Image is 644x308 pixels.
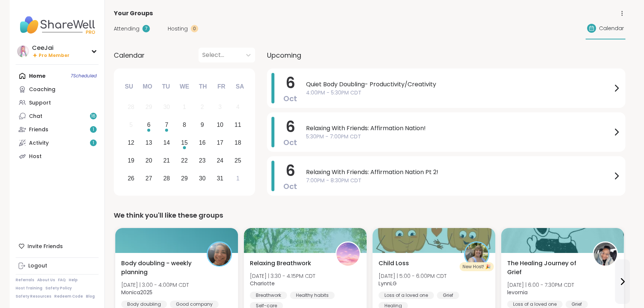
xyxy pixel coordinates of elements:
[250,272,315,280] span: [DATE] | 3:30 - 4:15PM CDT
[267,50,301,60] span: Upcoming
[594,243,617,266] img: levornia
[306,168,612,177] span: Relaxing With Friends: Affirmation Nation Pt 2!
[141,117,157,133] div: Choose Monday, October 6th, 2025
[16,286,42,291] a: Host Training
[183,120,186,130] div: 8
[145,173,152,183] div: 27
[208,243,231,266] img: Monica2025
[306,89,612,97] span: 4:00PM - 5:30PM CDT
[93,140,94,146] span: 1
[159,170,175,186] div: Choose Tuesday, October 28th, 2025
[141,135,157,151] div: Choose Monday, October 13th, 2025
[16,277,34,283] a: Referrals
[176,78,193,95] div: We
[199,155,206,166] div: 23
[114,9,153,18] span: Your Groups
[507,301,563,308] div: Loss of a loved one
[123,117,139,133] div: Not available Sunday, October 5th, 2025
[121,281,189,289] span: [DATE] | 3:00 - 4:00PM CDT
[306,133,612,141] span: 5:30PM - 7:00PM CDT
[16,240,99,253] div: Invite Friends
[17,45,29,57] img: CeeJai
[230,117,246,133] div: Choose Saturday, October 11th, 2025
[69,277,78,283] a: Help
[230,153,246,169] div: Choose Saturday, October 25th, 2025
[200,102,204,112] div: 2
[39,52,70,59] span: Pro Member
[183,102,186,112] div: 1
[566,301,588,308] div: Grief
[177,117,193,133] div: Choose Wednesday, October 8th, 2025
[159,153,175,169] div: Choose Tuesday, October 21st, 2025
[147,120,151,130] div: 6
[29,139,49,147] div: Activity
[29,153,42,160] div: Host
[250,259,311,268] span: Relaxing Breathwork
[123,135,139,151] div: Choose Sunday, October 12th, 2025
[194,117,210,133] div: Choose Thursday, October 9th, 2025
[177,135,193,151] div: Choose Wednesday, October 15th, 2025
[123,170,139,186] div: Choose Sunday, October 26th, 2025
[141,170,157,186] div: Choose Monday, October 27th, 2025
[507,259,585,277] span: The Healing Journey of Grief
[217,155,223,166] div: 24
[163,155,170,166] div: 21
[145,138,152,148] div: 13
[158,78,174,95] div: Tu
[121,289,152,296] b: Monica2025
[194,170,210,186] div: Choose Thursday, October 30th, 2025
[139,78,155,95] div: Mo
[159,99,175,115] div: Not available Tuesday, September 30th, 2025
[194,135,210,151] div: Choose Thursday, October 16th, 2025
[181,155,188,166] div: 22
[141,99,157,115] div: Not available Monday, September 29th, 2025
[16,123,99,136] a: Friends1
[93,126,94,133] span: 1
[213,78,229,95] div: Fr
[16,259,99,273] a: Logout
[283,137,297,148] span: Oct
[145,102,152,112] div: 29
[283,93,297,104] span: Oct
[286,116,295,137] span: 6
[235,155,241,166] div: 25
[236,173,239,183] div: 1
[337,243,360,266] img: CharIotte
[163,138,170,148] div: 14
[217,173,223,183] div: 31
[235,138,241,148] div: 18
[128,138,134,148] div: 12
[29,99,51,107] div: Support
[181,138,188,148] div: 15
[168,25,188,33] span: Hosting
[194,99,210,115] div: Not available Thursday, October 2nd, 2025
[122,98,247,187] div: month 2025-10
[465,243,488,266] img: LynnLG
[177,153,193,169] div: Choose Wednesday, October 22nd, 2025
[128,155,134,166] div: 19
[230,99,246,115] div: Not available Saturday, October 4th, 2025
[217,138,223,148] div: 17
[163,173,170,183] div: 28
[195,78,211,95] div: Th
[460,262,494,271] div: New Host! 🎉
[121,301,167,308] div: Body doubling
[379,259,409,268] span: Child Loss
[306,177,612,185] span: 7:00PM - 8:30PM CDT
[194,153,210,169] div: Choose Thursday, October 23rd, 2025
[129,120,133,130] div: 5
[163,102,170,112] div: 30
[250,292,287,299] div: Breathwork
[283,181,297,192] span: Oct
[306,80,612,89] span: Quiet Body Doubling- Productivity/Creativity
[114,210,625,221] div: We think you'll like these groups
[54,294,83,299] a: Redeem Code
[45,286,72,291] a: Safety Policy
[16,136,99,150] a: Activity1
[58,277,66,283] a: FAQ
[379,272,447,280] span: [DATE] | 5:00 - 6:00PM CDT
[123,153,139,169] div: Choose Sunday, October 19th, 2025
[28,262,47,270] div: Logout
[177,99,193,115] div: Not available Wednesday, October 1st, 2025
[250,280,275,287] b: CharIotte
